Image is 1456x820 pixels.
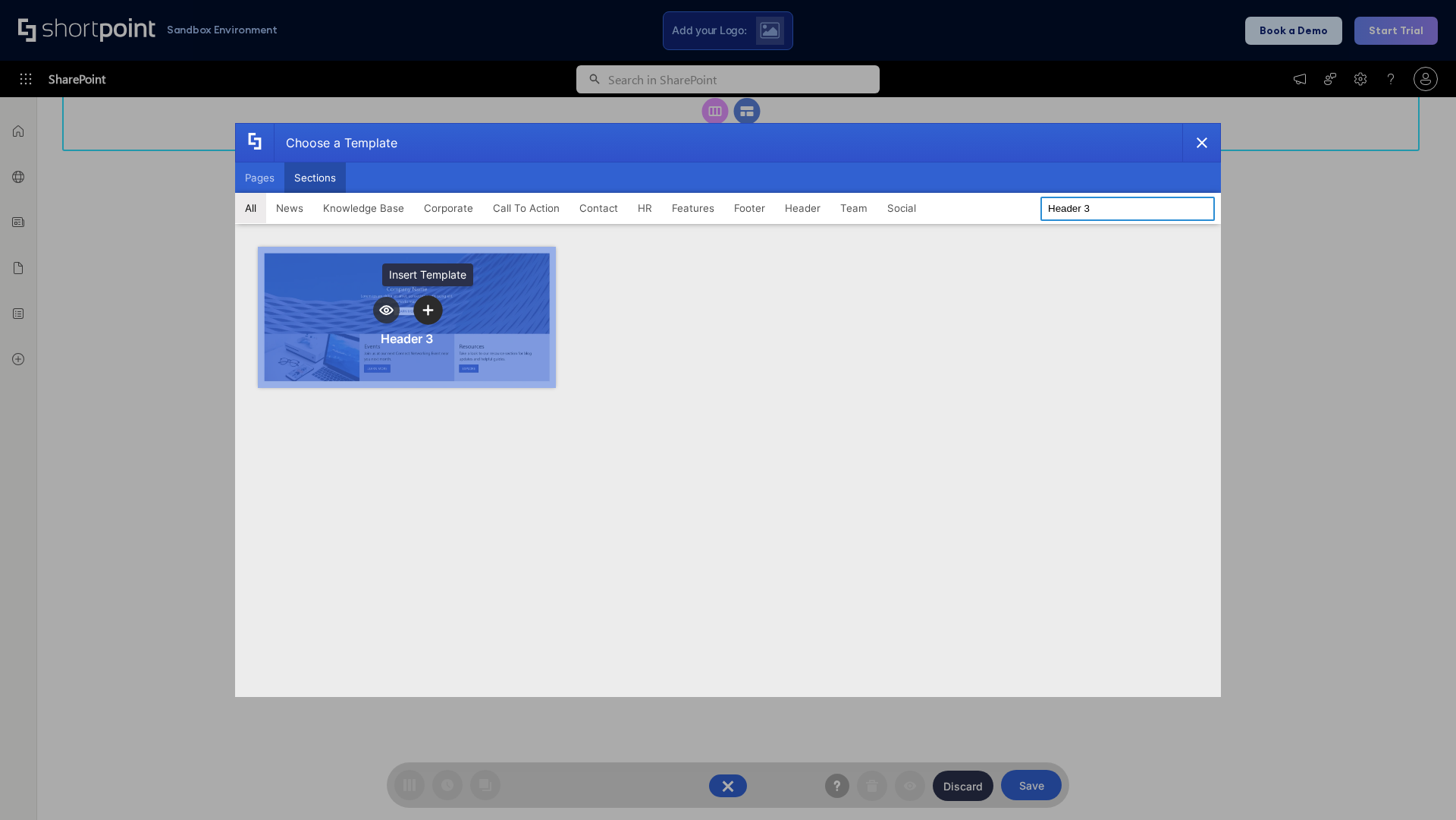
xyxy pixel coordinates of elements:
button: Corporate [414,193,483,223]
button: Knowledge Base [313,193,414,223]
button: Social [877,193,926,223]
button: News [266,193,313,223]
button: Footer [724,193,775,223]
button: Pages [235,162,284,193]
button: All [235,193,266,223]
button: Team [830,193,877,223]
div: Choose a Template [274,124,397,162]
div: template selector [235,123,1221,697]
button: Sections [284,162,346,193]
div: Header 3 [381,331,433,346]
button: Header [775,193,830,223]
button: Features [662,193,724,223]
button: HR [628,193,662,223]
button: Call To Action [483,193,570,223]
input: Search [1040,197,1215,221]
iframe: Chat Widget [1380,747,1456,820]
button: Contact [570,193,628,223]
